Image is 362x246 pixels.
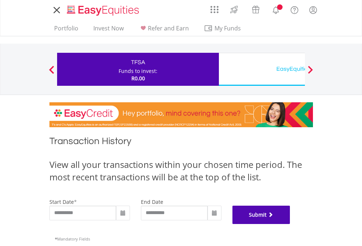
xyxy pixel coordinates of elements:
[303,69,318,77] button: Next
[141,198,163,205] label: end date
[206,2,223,14] a: AppsGrid
[204,23,252,33] span: My Funds
[49,158,313,184] div: View all your transactions within your chosen time period. The most recent transactions will be a...
[232,206,290,224] button: Submit
[49,198,74,205] label: start date
[49,135,313,151] h1: Transaction History
[51,25,81,36] a: Portfolio
[228,4,240,15] img: thrive-v2.svg
[61,57,214,67] div: TFSA
[250,4,262,15] img: vouchers-v2.svg
[49,102,313,127] img: EasyCredit Promotion Banner
[66,4,142,16] img: EasyEquities_Logo.png
[148,24,189,32] span: Refer and Earn
[285,2,304,16] a: FAQ's and Support
[136,25,192,36] a: Refer and Earn
[245,2,266,15] a: Vouchers
[55,236,90,242] span: Mandatory Fields
[119,67,157,75] div: Funds to invest:
[131,75,145,82] span: R0.00
[266,2,285,16] a: Notifications
[44,69,59,77] button: Previous
[304,2,322,18] a: My Profile
[90,25,127,36] a: Invest Now
[210,5,219,14] img: grid-menu-icon.svg
[64,2,142,16] a: Home page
